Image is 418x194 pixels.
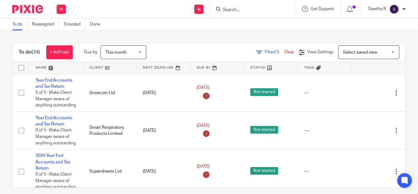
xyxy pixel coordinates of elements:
[304,127,346,134] div: ---
[46,45,73,59] a: + Add task
[35,90,76,107] span: 0 of 5 · Make Client Manager aware of anything outstanding
[35,154,70,170] a: 2024 Year End Accounts and Tax Return
[274,50,279,54] span: (1)
[389,4,399,14] img: svg%3E
[12,18,27,30] a: To do
[137,112,191,149] td: [DATE]
[284,50,294,54] a: Clear
[12,5,43,13] img: Pixie
[83,150,137,194] td: Supersheets Ltd
[343,50,377,55] span: Select saved view
[250,167,278,175] span: Not started
[32,50,40,55] span: (34)
[83,112,137,149] td: Smart Respiratory Products Limited
[368,6,386,12] p: Swetha R
[137,74,191,112] td: [DATE]
[250,126,278,134] span: Not started
[35,128,76,145] span: 0 of 5 · Make Client Manager aware of anything outstanding
[304,168,346,174] div: ---
[307,50,334,54] span: View Settings
[35,172,76,189] span: 0 of 5 · Make Client Manager aware of anything outstanding
[105,50,127,55] span: This month
[35,116,72,126] a: Year End Accounts and Tax Return
[32,18,59,30] a: Reassigned
[304,66,315,69] span: Tags
[35,78,72,89] a: Year End Accounts and Tax Return
[19,49,40,55] h1: To do
[265,50,284,54] span: Filter
[84,49,97,55] p: Due by
[222,7,277,13] input: Search
[64,18,85,30] a: Snoozed
[83,74,137,112] td: Growcoin Ltd
[197,124,210,128] span: [DATE]
[137,150,191,194] td: [DATE]
[197,86,210,90] span: [DATE]
[197,164,210,169] span: [DATE]
[90,18,105,30] a: Done
[311,7,334,11] span: Get Support
[250,88,278,96] span: Not started
[304,90,346,96] div: ---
